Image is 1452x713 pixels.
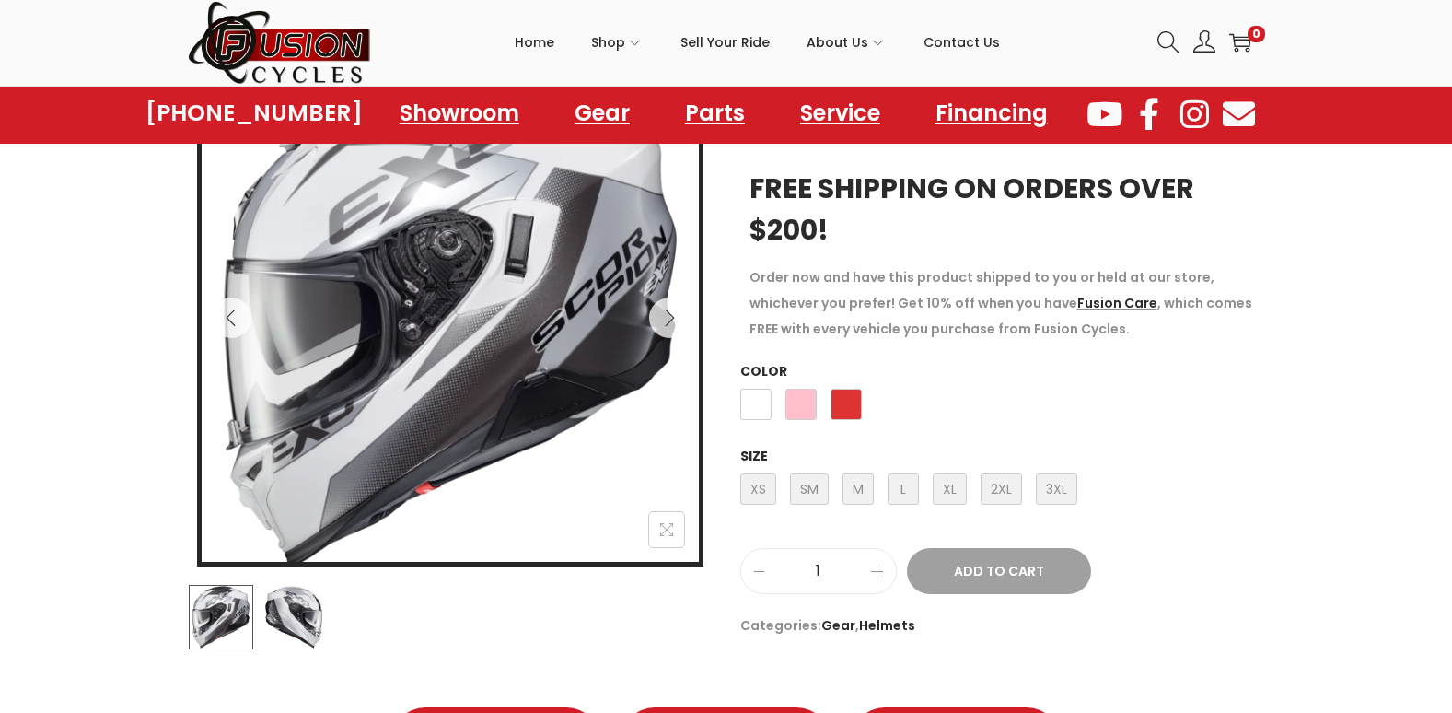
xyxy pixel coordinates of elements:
[680,19,770,65] span: Sell Your Ride
[981,473,1022,505] span: 2XL
[1077,294,1157,312] a: Fusion Care
[189,585,253,649] img: Product image
[923,19,1000,65] span: Contact Us
[515,1,554,84] a: Home
[749,168,1256,251] h3: FREE SHIPPING ON ORDERS OVER $200!
[667,92,763,134] a: Parts
[907,548,1091,594] button: Add to Cart
[740,613,1265,638] span: Categories: ,
[917,92,1066,134] a: Financing
[515,19,554,65] span: Home
[741,558,896,584] input: Product quantity
[740,473,776,505] span: XS
[381,92,538,134] a: Showroom
[1229,31,1251,53] a: 0
[1036,473,1077,505] span: 3XL
[372,1,1144,84] nav: Primary navigation
[145,100,363,126] a: [PHONE_NUMBER]
[680,1,770,84] a: Sell Your Ride
[202,74,699,571] img: SCORPION EXO-T520 Factor Helmet
[749,264,1256,342] p: Order now and have this product shipped to you or held at our store, whichever you prefer! Get 10...
[790,473,829,505] span: SM
[556,92,648,134] a: Gear
[649,298,690,338] button: Next
[211,298,251,338] button: Previous
[591,1,644,84] a: Shop
[807,19,868,65] span: About Us
[888,473,919,505] span: L
[842,473,874,505] span: M
[859,616,915,635] a: Helmets
[740,447,768,465] label: Size
[381,92,1066,134] nav: Menu
[821,616,855,635] a: Gear
[261,585,326,649] img: Product image
[807,1,887,84] a: About Us
[591,19,625,65] span: Shop
[782,92,899,134] a: Service
[933,473,967,505] span: XL
[740,362,787,380] label: Color
[923,1,1000,84] a: Contact Us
